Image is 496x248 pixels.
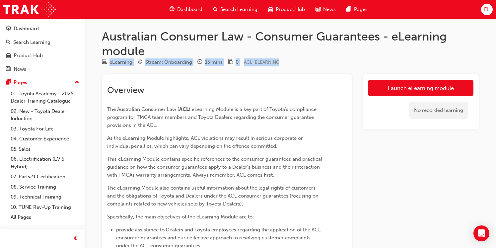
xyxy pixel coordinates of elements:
[138,59,143,65] span: target-icon
[3,36,82,48] a: Search Learning
[14,65,26,73] div: News
[6,26,11,32] span: guage-icon
[263,3,310,16] a: car-iconProduct Hub
[473,225,489,241] div: Open Intercom Messenger
[109,58,132,66] div: eLearning
[8,202,82,212] a: 10. TUNE Rev-Up Training
[8,144,82,154] a: 05. Sales
[228,58,239,66] div: Price
[8,182,82,192] a: 08. Service Training
[213,5,218,14] span: search-icon
[205,58,223,66] div: 15 mins
[107,185,320,207] span: The eLearning Module also contains useful information about the legal rights of customers and the...
[197,58,223,66] div: Duration
[107,85,144,95] span: Overview
[73,235,78,243] span: prev-icon
[170,5,175,14] span: guage-icon
[164,3,208,16] a: guage-iconDashboard
[107,106,318,128] span: ) eLearning Module is a key part of Toyota’s compliance program for TMCA team members and Toyota ...
[8,134,82,144] a: 04. Customer Experience
[8,172,82,182] a: 07. Parts21 Certification
[3,76,82,89] button: Pages
[102,58,132,66] div: Type
[220,6,257,13] span: Search Learning
[3,23,82,35] a: Dashboard
[107,214,254,220] span: Specifically, the main objectives of the eLearning Module are to:
[102,29,479,58] h1: Australian Consumer Law - Consumer Guarantees - eLearning module
[13,39,50,46] div: Search Learning
[208,3,263,16] a: search-iconSearch Learning
[6,40,11,45] span: search-icon
[354,6,368,13] span: Pages
[6,66,11,72] span: news-icon
[8,192,82,202] a: 09. Technical Training
[14,52,43,59] div: Product Hub
[409,102,468,119] div: No recorded learning
[8,212,82,222] a: All Pages
[228,59,233,65] span: money-icon
[3,2,56,17] img: Trak
[323,6,336,13] span: News
[102,59,107,65] span: learningResourceType_ELEARNING-icon
[346,5,351,14] span: pages-icon
[484,6,490,13] span: EL
[3,49,82,62] a: Product Hub
[341,3,373,16] a: pages-iconPages
[268,5,273,14] span: car-icon
[276,6,305,13] span: Product Hub
[107,156,323,178] span: This eLearning Module contains specific references to the consumer guarantees and practical guida...
[145,58,192,66] div: Stream: Onboarding
[179,106,189,112] span: ACL
[107,106,179,112] span: The Australian Consumer Law (
[8,154,82,172] a: 06. Electrification (EV & Hybrid)
[14,25,39,33] div: Dashboard
[3,21,82,76] button: DashboardSearch LearningProduct HubNews
[6,53,11,59] span: car-icon
[8,89,82,106] a: 01. Toyota Academy - 2025 Dealer Training Catalogue
[138,58,192,66] div: Stream
[236,58,239,66] div: 0
[107,135,304,149] span: As the eLearning Module highlights, ACL violations may result in serious corporate or individual ...
[316,5,320,14] span: news-icon
[368,80,473,96] a: Launch eLearning module
[177,6,202,13] span: Dashboard
[14,79,27,86] div: Pages
[8,106,82,124] a: 02. New - Toyota Dealer Induction
[481,4,493,15] button: EL
[197,59,202,65] span: clock-icon
[6,80,11,86] span: pages-icon
[310,3,341,16] a: news-iconNews
[3,63,82,75] a: News
[8,124,82,134] a: 03. Toyota For Life
[244,59,279,65] span: Learning resource code
[75,78,79,87] span: up-icon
